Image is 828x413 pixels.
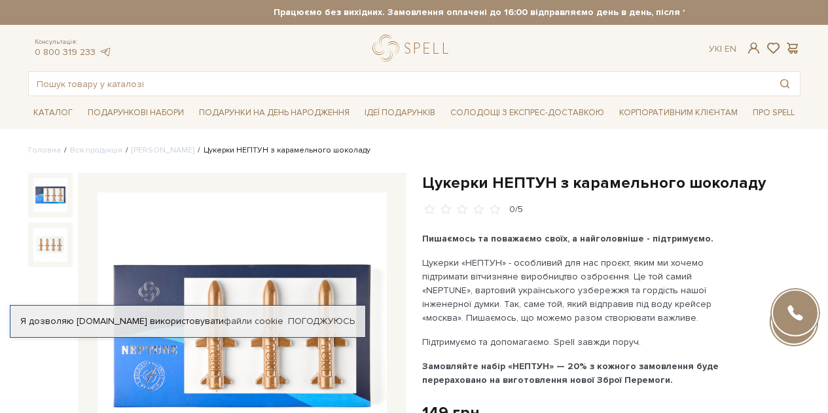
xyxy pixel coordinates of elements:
[359,103,441,123] span: Ідеї подарунків
[35,38,112,46] span: Консультація:
[614,101,743,124] a: Корпоративним клієнтам
[288,315,355,327] a: Погоджуюсь
[28,103,78,123] span: Каталог
[372,35,454,62] a: logo
[422,233,713,244] b: Пишаємось та поважаємо своїх, а найголовніше - підтримуємо.
[28,145,61,155] a: Головна
[33,178,67,212] img: Цукерки НЕПТУН з карамельного шоколаду
[445,101,609,124] a: Солодощі з експрес-доставкою
[725,43,736,54] a: En
[35,46,96,58] a: 0 800 319 233
[720,43,722,54] span: |
[709,43,736,55] div: Ук
[422,173,801,193] h1: Цукерки НЕПТУН з карамельного шоколаду
[99,46,112,58] a: telegram
[82,103,189,123] span: Подарункові набори
[422,256,729,325] p: Цукерки «НЕПТУН» - особливий для нас проєкт, яким ми хочемо підтримати вітчизняне виробництво озб...
[422,361,719,386] b: Замовляйте набір «НЕПТУН» — 20% з кожного замовлення буде перераховано на виготовлення нової Збро...
[132,145,194,155] a: [PERSON_NAME]
[10,315,365,327] div: Я дозволяю [DOMAIN_NAME] використовувати
[422,335,729,349] p: Підтримуємо та допомагаємо. Spell завжди поруч.
[224,315,283,327] a: файли cookie
[509,204,523,216] div: 0/5
[29,72,770,96] input: Пошук товару у каталозі
[770,72,800,96] button: Пошук товару у каталозі
[194,103,355,123] span: Подарунки на День народження
[70,145,122,155] a: Вся продукція
[194,145,370,156] li: Цукерки НЕПТУН з карамельного шоколаду
[747,103,800,123] span: Про Spell
[33,228,67,262] img: Цукерки НЕПТУН з карамельного шоколаду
